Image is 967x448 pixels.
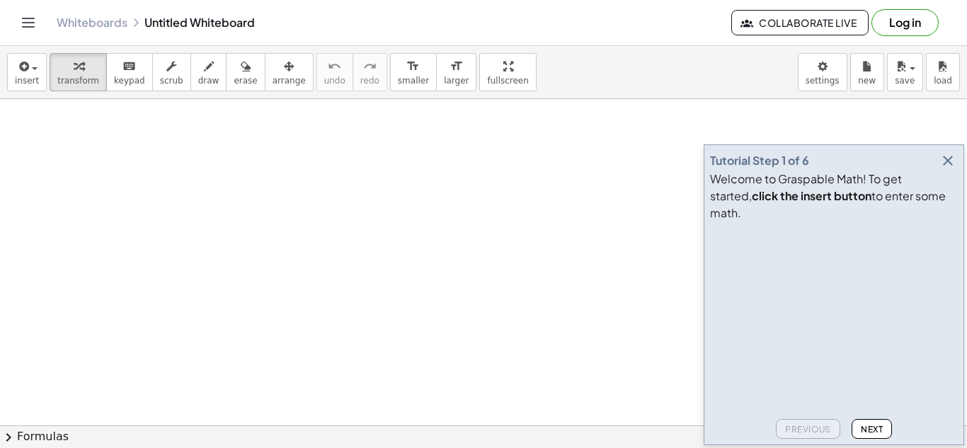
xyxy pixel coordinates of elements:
[50,53,107,91] button: transform
[57,76,99,86] span: transform
[363,58,377,75] i: redo
[360,76,379,86] span: redo
[861,424,883,435] span: Next
[328,58,341,75] i: undo
[17,11,40,34] button: Toggle navigation
[752,188,871,203] b: click the insert button
[234,76,257,86] span: erase
[316,53,353,91] button: undoundo
[152,53,191,91] button: scrub
[198,76,219,86] span: draw
[390,53,437,91] button: format_sizesmaller
[57,16,127,30] a: Whiteboards
[806,76,840,86] span: settings
[710,171,958,222] div: Welcome to Graspable Math! To get started, to enter some math.
[487,76,528,86] span: fullscreen
[160,76,183,86] span: scrub
[450,58,463,75] i: format_size
[743,16,857,29] span: Collaborate Live
[398,76,429,86] span: smaller
[887,53,923,91] button: save
[871,9,939,36] button: Log in
[731,10,869,35] button: Collaborate Live
[798,53,847,91] button: settings
[406,58,420,75] i: format_size
[324,76,345,86] span: undo
[479,53,536,91] button: fullscreen
[926,53,960,91] button: load
[7,53,47,91] button: insert
[852,419,892,439] button: Next
[934,76,952,86] span: load
[895,76,915,86] span: save
[106,53,153,91] button: keyboardkeypad
[273,76,306,86] span: arrange
[436,53,476,91] button: format_sizelarger
[858,76,876,86] span: new
[265,53,314,91] button: arrange
[353,53,387,91] button: redoredo
[15,76,39,86] span: insert
[444,76,469,86] span: larger
[190,53,227,91] button: draw
[850,53,884,91] button: new
[122,58,136,75] i: keyboard
[710,152,809,169] div: Tutorial Step 1 of 6
[226,53,265,91] button: erase
[114,76,145,86] span: keypad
